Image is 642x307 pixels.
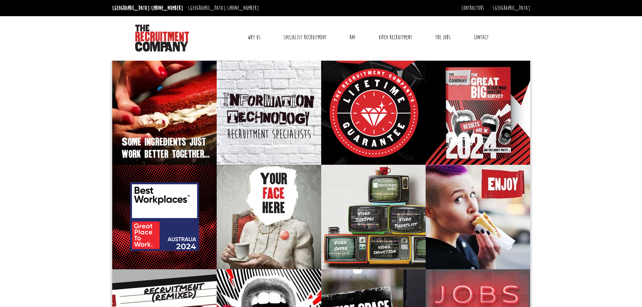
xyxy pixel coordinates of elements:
[373,29,417,46] a: Video Recruitment
[111,3,185,13] li: [GEOGRAPHIC_DATA]:
[461,4,484,12] a: Contractors
[430,29,456,46] a: The Jobs
[278,29,332,46] a: Specialist Recruitment
[493,4,530,12] a: [GEOGRAPHIC_DATA]
[243,29,266,46] a: Why Us
[135,25,189,52] img: The Recruitment Company
[469,29,494,46] a: Contact
[186,3,261,13] li: [GEOGRAPHIC_DATA]:
[151,4,183,12] a: [PHONE_NUMBER]
[344,29,360,46] a: RPO
[227,4,259,12] a: [PHONE_NUMBER]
